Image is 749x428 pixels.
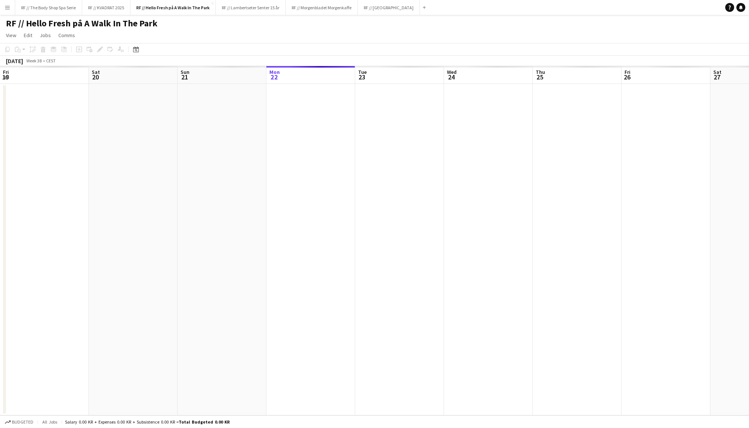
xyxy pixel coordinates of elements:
span: Edit [24,32,32,39]
span: All jobs [41,419,59,425]
a: Comms [55,30,78,40]
button: RF // Hello Fresh på A Walk In The Park [130,0,216,15]
div: Salary 0.00 KR + Expenses 0.00 KR + Subsistence 0.00 KR = [65,419,230,425]
span: 19 [2,73,9,81]
button: Budgeted [4,418,35,426]
span: Tue [358,69,367,75]
span: Comms [58,32,75,39]
span: Wed [447,69,457,75]
span: Budgeted [12,419,33,425]
h1: RF // Hello Fresh på A Walk In The Park [6,18,158,29]
span: 24 [446,73,457,81]
span: Fri [625,69,630,75]
a: Edit [21,30,35,40]
span: Jobs [40,32,51,39]
span: 25 [535,73,545,81]
button: RF // The Body Shop Spa Serie [15,0,82,15]
button: RF // [GEOGRAPHIC_DATA] [358,0,420,15]
span: 22 [268,73,280,81]
span: Mon [269,69,280,75]
span: Thu [536,69,545,75]
span: Week 38 [25,58,43,63]
span: 20 [91,73,100,81]
div: CEST [46,58,56,63]
span: 23 [357,73,367,81]
span: Total Budgeted 0.00 KR [179,419,230,425]
span: View [6,32,16,39]
span: 21 [179,73,189,81]
span: 27 [712,73,722,81]
span: Sat [713,69,722,75]
button: RF // KVADRAT 2025 [82,0,130,15]
button: RF // Morgenbladet Morgenkaffe [286,0,358,15]
button: RF // Lambertseter Senter 15 år [216,0,286,15]
span: Fri [3,69,9,75]
a: Jobs [37,30,54,40]
a: View [3,30,19,40]
span: 26 [623,73,630,81]
span: Sat [92,69,100,75]
div: [DATE] [6,57,23,65]
span: Sun [181,69,189,75]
